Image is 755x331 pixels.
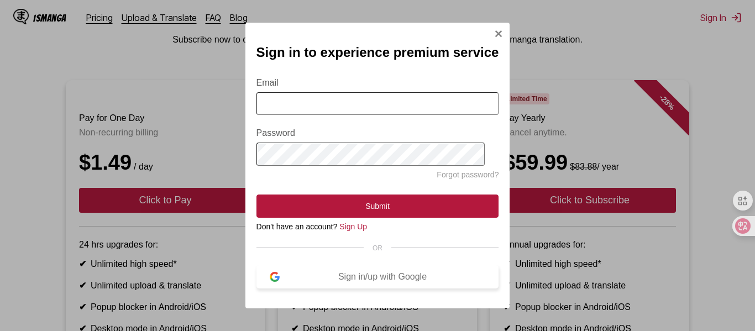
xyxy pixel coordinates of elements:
button: Submit [256,195,499,218]
div: Don't have an account? [256,222,499,231]
div: OR [256,244,499,252]
div: Sign in/up with Google [280,272,486,282]
label: Password [256,128,499,138]
a: Forgot password? [437,170,499,179]
div: Sign In Modal [245,23,510,308]
label: Email [256,78,499,88]
img: Close [494,29,503,38]
button: Sign in/up with Google [256,265,499,288]
img: google-logo [270,272,280,282]
a: Sign Up [339,222,367,231]
h2: Sign in to experience premium service [256,45,499,60]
